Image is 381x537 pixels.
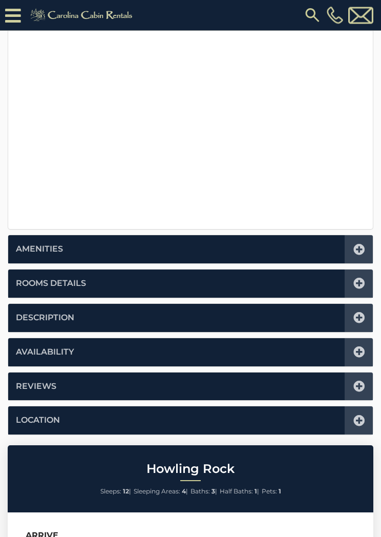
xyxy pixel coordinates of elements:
[211,488,215,495] strong: 3
[324,7,346,24] a: [PHONE_NUMBER]
[16,381,56,393] a: Reviews
[10,463,371,476] h2: Howling Rock
[134,488,180,495] span: Sleeping Areas:
[100,488,121,495] span: Sleeps:
[220,488,253,495] span: Half Baths:
[220,485,259,499] li: |
[16,244,63,256] a: Amenities
[255,488,257,495] strong: 1
[100,485,131,499] li: |
[190,485,217,499] li: |
[134,485,188,499] li: |
[16,313,74,324] a: Description
[190,488,210,495] span: Baths:
[26,7,139,24] img: Khaki-logo.png
[182,488,186,495] strong: 4
[262,488,277,495] span: Pets:
[303,6,322,25] img: search-regular.svg
[16,347,74,359] a: Availability
[16,278,86,290] a: Rooms Details
[16,415,60,427] a: Location
[123,488,129,495] strong: 12
[279,488,281,495] strong: 1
